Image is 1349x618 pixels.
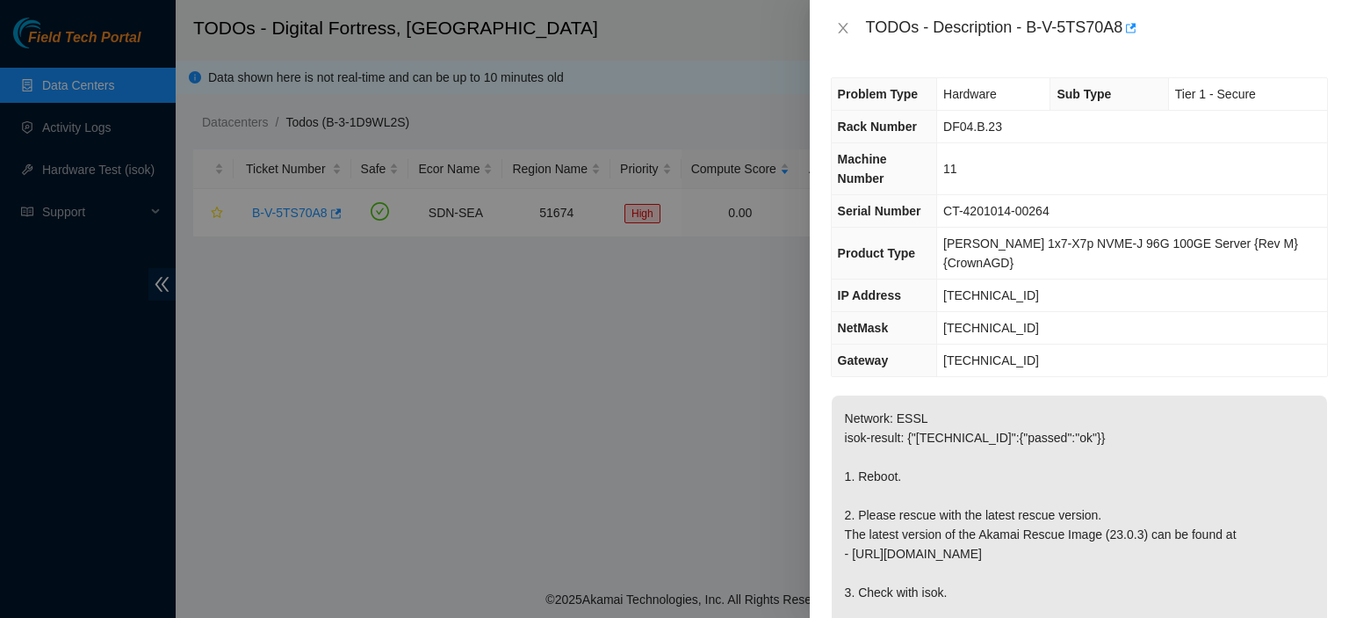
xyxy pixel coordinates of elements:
[838,246,915,260] span: Product Type
[838,321,889,335] span: NetMask
[943,236,1298,270] span: [PERSON_NAME] 1x7-X7p NVME-J 96G 100GE Server {Rev M}{CrownAGD}
[943,321,1039,335] span: [TECHNICAL_ID]
[831,20,855,37] button: Close
[943,204,1050,218] span: CT-4201014-00264
[838,152,887,185] span: Machine Number
[838,288,901,302] span: IP Address
[943,87,997,101] span: Hardware
[838,120,917,134] span: Rack Number
[943,353,1039,367] span: [TECHNICAL_ID]
[943,288,1039,302] span: [TECHNICAL_ID]
[943,162,957,176] span: 11
[1057,87,1111,101] span: Sub Type
[836,21,850,35] span: close
[943,120,1002,134] span: DF04.B.23
[838,353,889,367] span: Gateway
[838,87,919,101] span: Problem Type
[838,204,921,218] span: Serial Number
[1175,87,1256,101] span: Tier 1 - Secure
[866,14,1328,42] div: TODOs - Description - B-V-5TS70A8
